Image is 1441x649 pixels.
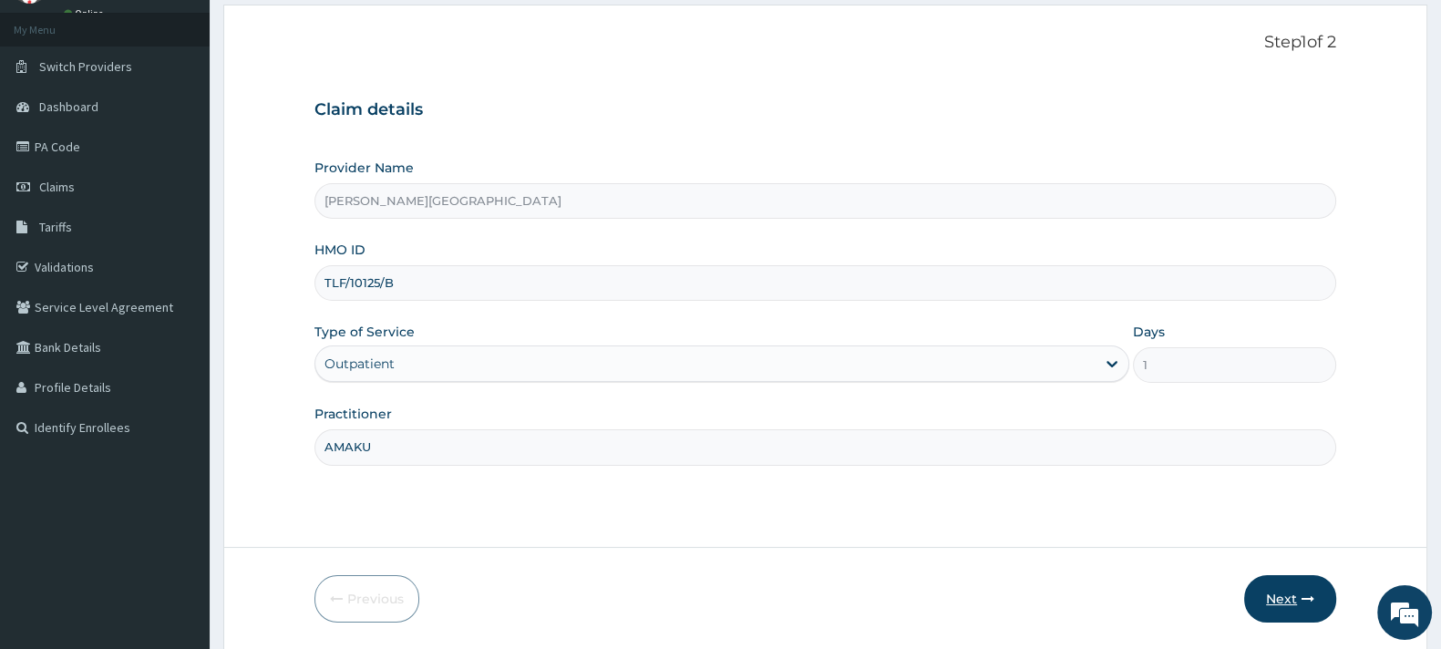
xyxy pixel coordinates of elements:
span: Claims [39,179,75,195]
textarea: Type your message and hit 'Enter' [9,445,347,509]
label: Practitioner [314,405,392,423]
div: Chat with us now [95,102,306,126]
div: Outpatient [324,355,395,373]
label: Type of Service [314,323,415,341]
button: Previous [314,575,419,623]
input: Enter Name [314,429,1336,465]
span: Switch Providers [39,58,132,75]
span: Dashboard [39,98,98,115]
span: Tariffs [39,219,72,235]
span: We're online! [106,203,252,387]
p: Step 1 of 2 [314,33,1336,53]
div: Minimize live chat window [299,9,343,53]
label: Days [1133,323,1165,341]
img: d_794563401_company_1708531726252_794563401 [34,91,74,137]
input: Enter HMO ID [314,265,1336,301]
label: HMO ID [314,241,365,259]
label: Provider Name [314,159,414,177]
h3: Claim details [314,100,1336,120]
a: Online [64,7,108,20]
button: Next [1244,575,1336,623]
